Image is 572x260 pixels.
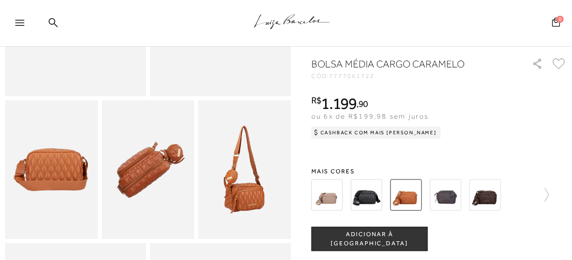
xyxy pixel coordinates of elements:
[359,98,368,109] span: 90
[311,73,514,79] div: CÓD:
[330,72,375,80] span: 7777061722
[311,179,343,211] img: BOLSA CARGO EM COURO CINZA DUMBO MÉDIA
[321,94,357,113] span: 1.199
[311,227,428,251] button: ADICIONAR À [GEOGRAPHIC_DATA]
[549,17,563,30] button: 0
[351,179,382,211] img: BOLSA CARGO EM COURO PRETO MÉDIA
[390,179,422,211] img: BOLSA MÉDIA CARGO CARAMELO
[311,168,567,174] span: Mais cores
[356,99,368,108] i: ,
[311,112,428,120] span: ou 6x de R$199,98 sem juros
[430,179,461,211] img: BOLSA MÉDIA CARGO STORM
[311,127,441,139] div: Cashback com Mais [PERSON_NAME]
[102,100,195,239] img: image
[557,16,564,23] span: 0
[312,231,427,248] span: ADICIONAR À [GEOGRAPHIC_DATA]
[470,179,501,211] img: BOLSA MÉDIA EM COURO COM MATELASSÊ CAFÉ
[5,100,98,239] img: image
[198,100,291,239] img: image
[311,96,321,105] i: R$
[311,57,502,71] h1: BOLSA MÉDIA CARGO CARAMELO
